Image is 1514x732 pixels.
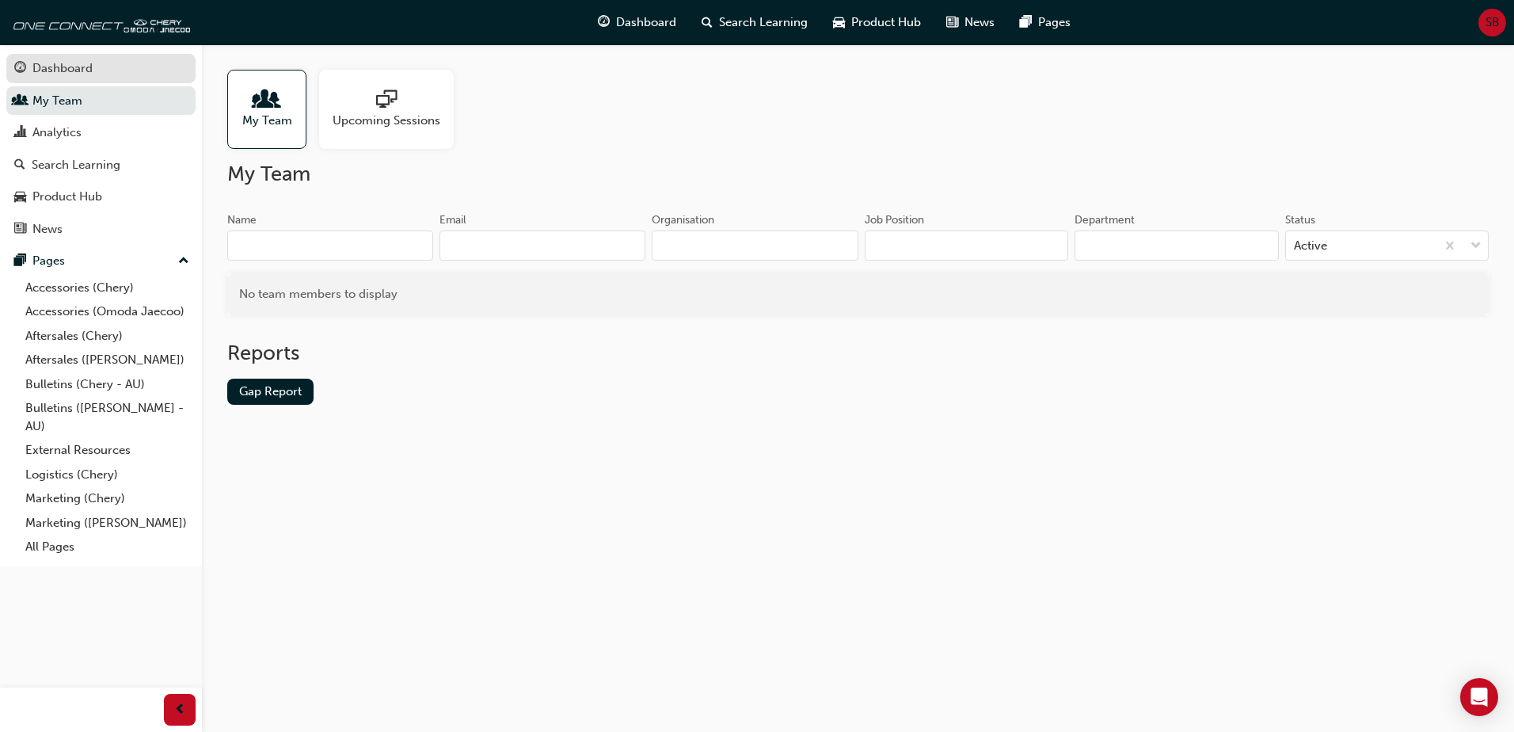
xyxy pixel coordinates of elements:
a: Aftersales ([PERSON_NAME]) [19,348,196,372]
a: All Pages [19,535,196,559]
span: car-icon [14,190,26,204]
input: Name [227,231,433,261]
a: Dashboard [6,54,196,83]
span: up-icon [178,251,189,272]
span: guage-icon [598,13,610,32]
a: car-iconProduct Hub [820,6,934,39]
a: Analytics [6,118,196,147]
a: Upcoming Sessions [319,70,466,149]
span: Product Hub [851,13,921,32]
input: Email [439,231,645,261]
img: oneconnect [8,6,190,38]
a: Product Hub [6,182,196,212]
a: Marketing (Chery) [19,486,196,511]
span: people-icon [257,90,277,112]
button: Pages [6,246,196,276]
a: guage-iconDashboard [585,6,689,39]
div: News [32,220,63,238]
span: My Team [242,112,292,130]
div: Search Learning [32,156,120,174]
div: Product Hub [32,188,102,206]
span: news-icon [14,223,26,237]
div: Department [1075,212,1135,228]
a: Search Learning [6,151,196,180]
span: prev-icon [174,700,186,720]
input: Organisation [652,231,858,261]
span: pages-icon [1020,13,1032,32]
div: Active [1294,237,1327,255]
a: search-iconSearch Learning [689,6,820,39]
div: Email [439,212,466,228]
div: Status [1285,212,1315,228]
span: pages-icon [14,254,26,269]
a: My Team [6,86,196,116]
a: Bulletins (Chery - AU) [19,372,196,397]
a: Bulletins ([PERSON_NAME] - AU) [19,396,196,438]
div: Pages [32,252,65,270]
div: No team members to display [227,273,1489,315]
h2: My Team [227,162,1489,187]
div: Organisation [652,212,714,228]
span: people-icon [14,94,26,109]
a: pages-iconPages [1007,6,1083,39]
div: Open Intercom Messenger [1460,678,1498,716]
div: Job Position [865,212,924,228]
a: Logistics (Chery) [19,463,196,487]
div: Analytics [32,124,82,142]
span: search-icon [702,13,713,32]
span: Search Learning [719,13,808,32]
span: chart-icon [14,126,26,140]
a: My Team [227,70,319,149]
a: news-iconNews [934,6,1007,39]
div: Name [227,212,257,228]
a: Accessories (Chery) [19,276,196,300]
span: guage-icon [14,62,26,76]
span: car-icon [833,13,845,32]
button: DashboardMy TeamAnalyticsSearch LearningProduct HubNews [6,51,196,246]
button: SB [1478,9,1506,36]
a: External Resources [19,438,196,463]
input: Job Position [865,231,1069,261]
a: Accessories (Omoda Jaecoo) [19,299,196,324]
a: Aftersales (Chery) [19,324,196,349]
span: Dashboard [616,13,676,32]
span: Pages [1038,13,1071,32]
input: Department [1075,231,1279,261]
span: News [964,13,995,32]
span: down-icon [1470,236,1482,257]
span: search-icon [14,158,25,173]
span: Upcoming Sessions [333,112,440,130]
span: news-icon [946,13,958,32]
a: Gap Report [227,379,314,405]
a: Marketing ([PERSON_NAME]) [19,511,196,536]
h2: Reports [227,341,1489,366]
div: Dashboard [32,59,93,78]
span: SB [1485,13,1500,32]
a: News [6,215,196,244]
span: sessionType_ONLINE_URL-icon [376,90,397,112]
